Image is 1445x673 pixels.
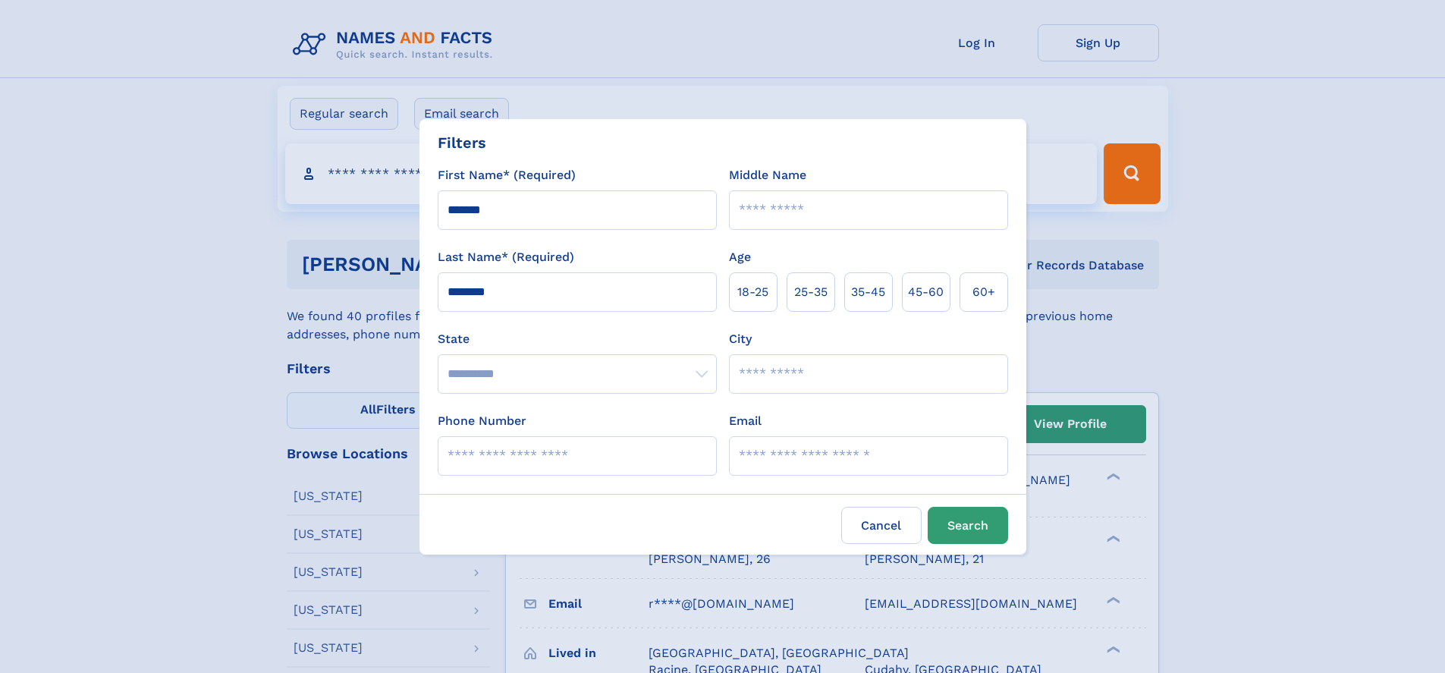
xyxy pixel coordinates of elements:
span: 18‑25 [737,283,768,301]
label: City [729,330,752,348]
label: Last Name* (Required) [438,248,574,266]
label: State [438,330,717,348]
span: 35‑45 [851,283,885,301]
label: Phone Number [438,412,526,430]
label: Email [729,412,762,430]
label: Age [729,248,751,266]
label: Cancel [841,507,922,544]
label: First Name* (Required) [438,166,576,184]
div: Filters [438,131,486,154]
span: 60+ [972,283,995,301]
label: Middle Name [729,166,806,184]
button: Search [928,507,1008,544]
span: 45‑60 [908,283,944,301]
span: 25‑35 [794,283,828,301]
